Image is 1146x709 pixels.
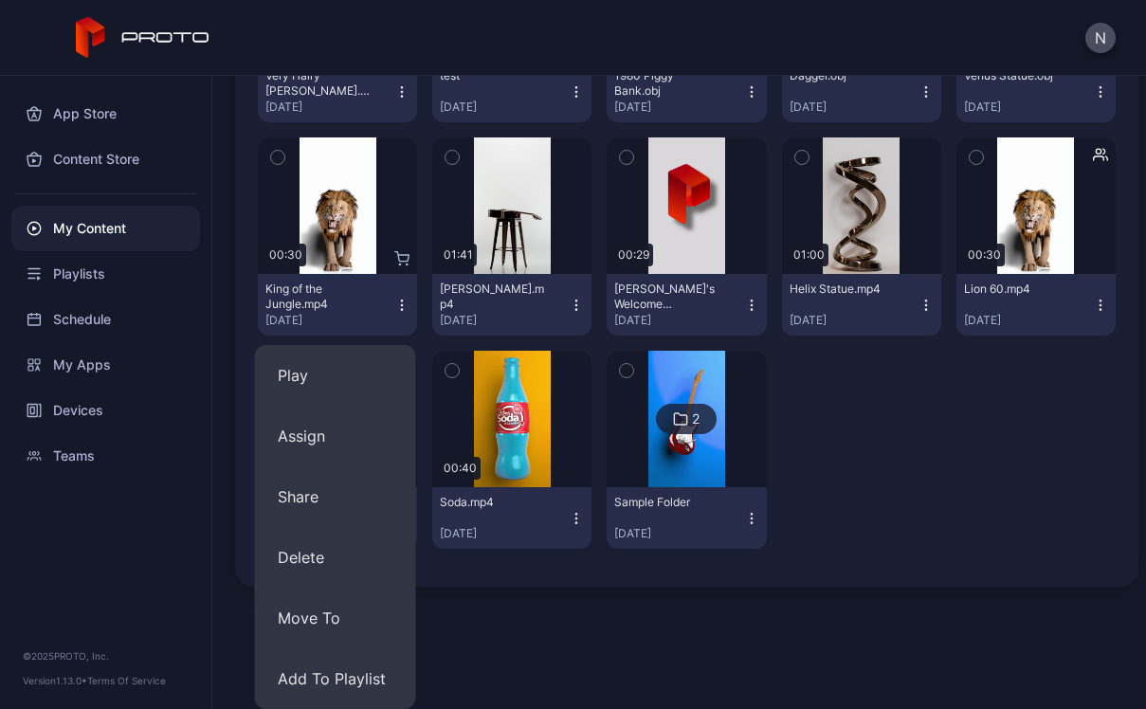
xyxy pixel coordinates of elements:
div: [DATE] [440,526,569,541]
div: [DATE] [790,313,919,328]
div: Lion 60.mp4 [964,282,1068,297]
div: [DATE] [964,100,1093,115]
button: test[DATE] [432,61,591,122]
div: [DATE] [790,100,919,115]
button: Delete [255,527,416,588]
a: My Content [11,206,200,251]
div: Helix Statue.mp4 [790,282,894,297]
button: N [1085,23,1116,53]
div: King of the Jungle.mp4 [265,282,370,312]
div: [DATE] [265,313,394,328]
button: Helix Statue.mp4[DATE] [782,274,941,336]
div: [DATE] [614,313,743,328]
a: My Apps [11,342,200,388]
div: [DATE] [265,100,394,115]
button: Venus Statue.obj[DATE] [956,61,1116,122]
div: 2 [692,410,700,427]
div: Very Hairy Jerry.mp4 [265,68,370,99]
button: [PERSON_NAME]'s Welcome Video.mp4[DATE] [607,274,766,336]
div: [DATE] [614,100,743,115]
div: Dagger.obj [790,68,894,83]
button: Soda.mp4[DATE] [432,487,591,549]
button: Sample Folder[DATE] [607,487,766,549]
button: King of the Jungle.mp4[DATE] [258,274,417,336]
div: test [440,68,544,83]
a: Content Store [11,136,200,182]
a: Devices [11,388,200,433]
div: Venus Statue.obj [964,68,1068,83]
button: [PERSON_NAME].mp4[DATE] [432,274,591,336]
div: © 2025 PROTO, Inc. [23,648,189,664]
button: Dagger.obj[DATE] [782,61,941,122]
span: Version 1.13.0 • [23,675,87,686]
a: Playlists [11,251,200,297]
div: 1980 Piggy Bank.obj [614,68,719,99]
div: [DATE] [440,100,569,115]
a: Schedule [11,297,200,342]
div: Soda.mp4 [440,495,544,510]
div: Sample Folder [614,495,719,510]
div: [DATE] [614,526,743,541]
button: Lion 60.mp4[DATE] [956,274,1116,336]
button: Assign [255,406,416,466]
button: Play [255,345,416,406]
button: Add To Playlist [255,648,416,709]
div: [DATE] [964,313,1093,328]
a: Teams [11,433,200,479]
div: David's Welcome Video.mp4 [614,282,719,312]
div: [DATE] [440,313,569,328]
div: BillyM Silhouette.mp4 [440,282,544,312]
a: App Store [11,91,200,136]
button: 1980 Piggy Bank.obj[DATE] [607,61,766,122]
button: Move To [255,588,416,648]
a: Terms Of Service [87,675,166,686]
button: Share [255,466,416,527]
button: Very Hairy [PERSON_NAME].mp4[DATE] [258,61,417,122]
